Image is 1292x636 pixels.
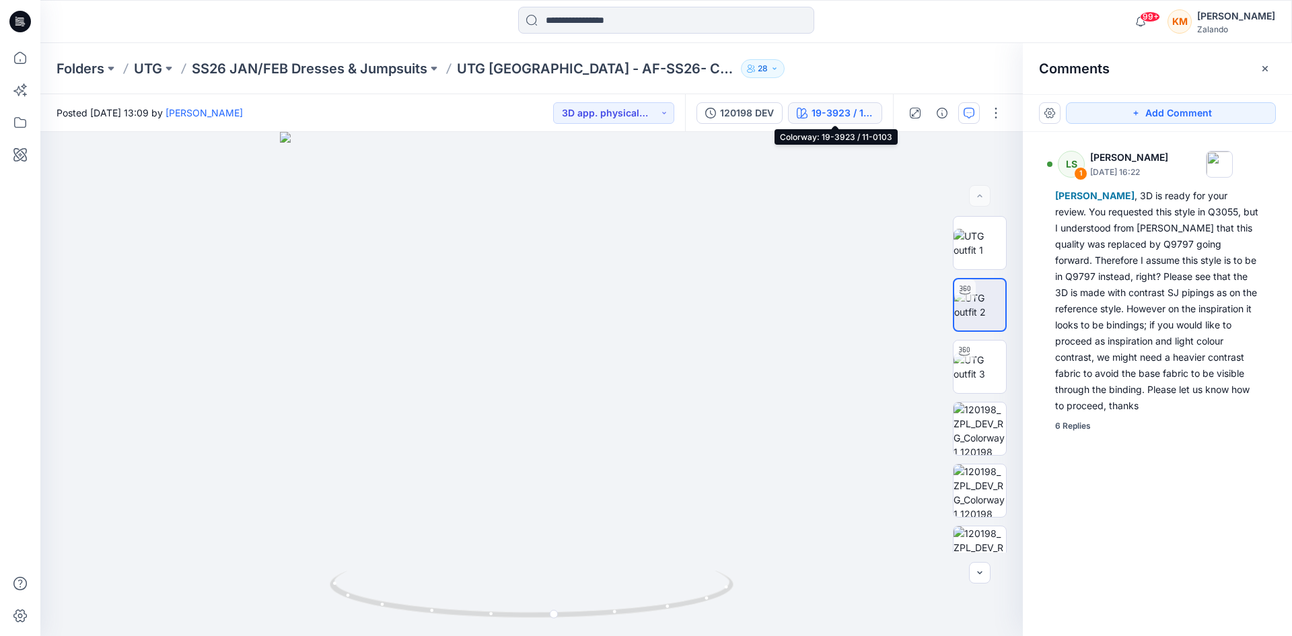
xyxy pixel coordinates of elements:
[1168,9,1192,34] div: KM
[954,526,1006,579] img: 120198_ZPL_DEV_RG_Colorway 1_120198 patterns
[192,59,427,78] a: SS26 JAN/FEB Dresses & Jumpsuits
[1058,151,1085,178] div: LS
[1066,102,1276,124] button: Add Comment
[696,102,783,124] button: 120198 DEV
[1039,61,1110,77] h2: Comments
[1074,167,1087,180] div: 1
[954,291,1005,319] img: UTG outfit 2
[931,102,953,124] button: Details
[1055,190,1135,201] span: [PERSON_NAME]
[1197,24,1275,34] div: Zalando
[812,106,873,120] div: 19-3923 / 11-0103
[954,402,1006,455] img: 120198_ZPL_DEV_RG_Colorway 1_120198 tech
[1197,8,1275,24] div: [PERSON_NAME]
[1055,419,1091,433] div: 6 Replies
[720,106,774,120] div: 120198 DEV
[57,106,243,120] span: Posted [DATE] 13:09 by
[457,59,735,78] p: UTG [GEOGRAPHIC_DATA] - AF-SS26- C424-CK / 120198
[758,61,768,76] p: 28
[788,102,882,124] button: 19-3923 / 11-0103
[1140,11,1160,22] span: 99+
[741,59,785,78] button: 28
[954,464,1006,517] img: 120198_ZPL_DEV_RG_Colorway 1_120198 mc
[1090,166,1168,179] p: [DATE] 16:22
[954,353,1006,381] img: UTG outfit 3
[134,59,162,78] a: UTG
[1090,149,1168,166] p: [PERSON_NAME]
[166,107,243,118] a: [PERSON_NAME]
[1055,188,1260,414] div: , 3D is ready for your review. You requested this style in Q3055, but I understood from [PERSON_N...
[57,59,104,78] a: Folders
[954,229,1006,257] img: UTG outfit 1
